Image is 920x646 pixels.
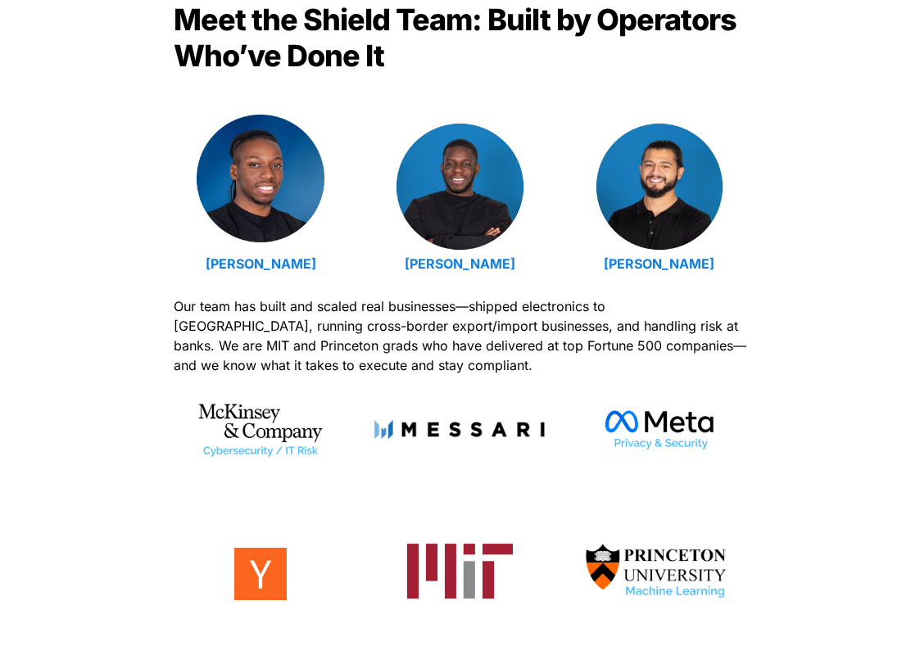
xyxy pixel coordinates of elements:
[405,255,515,272] a: [PERSON_NAME]
[174,298,750,373] span: Our team has built and scaled real businesses—shipped electronics to [GEOGRAPHIC_DATA], running c...
[174,2,742,74] span: Meet the Shield Team: Built by Operators Who’ve Done It
[206,255,316,272] a: [PERSON_NAME]
[604,255,714,272] a: [PERSON_NAME]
